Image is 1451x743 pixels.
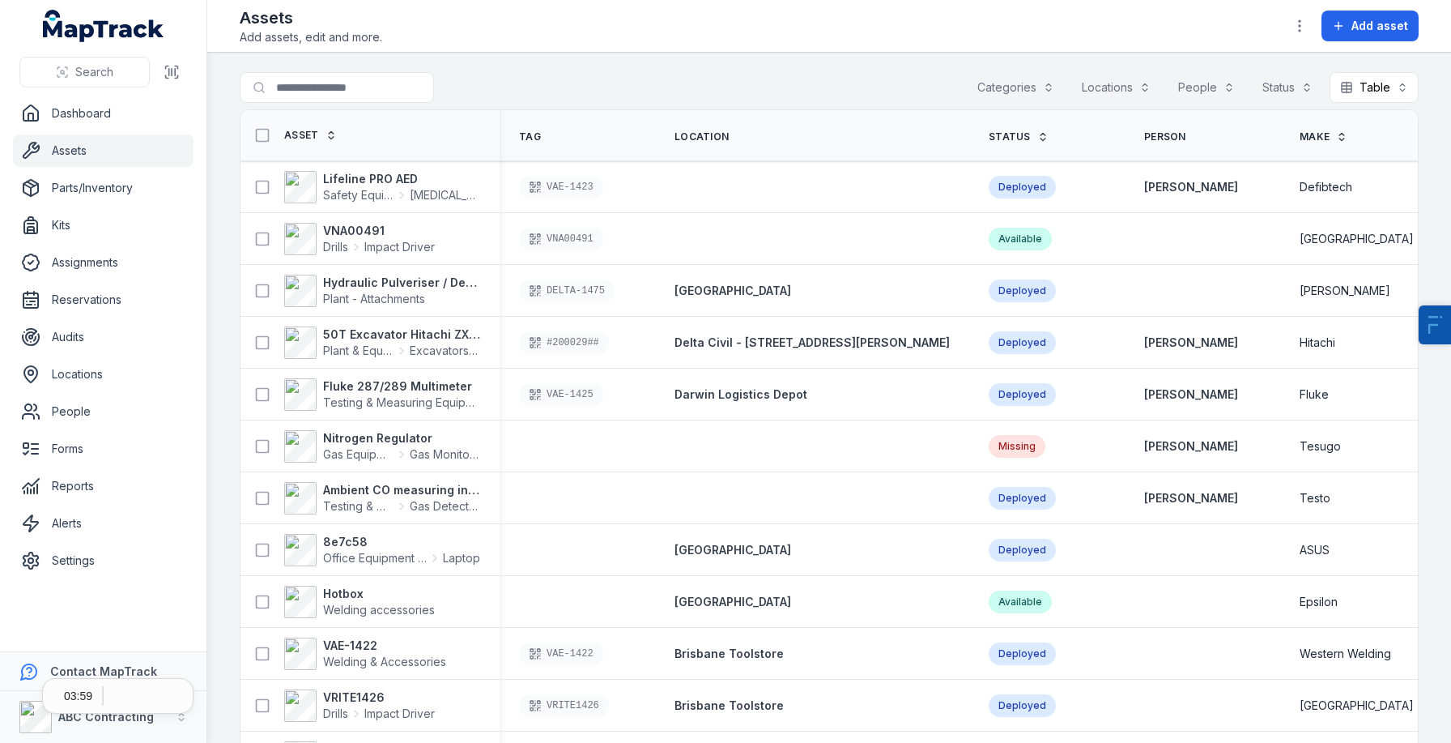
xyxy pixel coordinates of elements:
[1144,438,1238,455] a: [PERSON_NAME]
[1300,542,1330,558] span: ASUS
[989,130,1031,143] span: Status
[1252,72,1323,103] button: Status
[284,223,435,255] a: VNA00491DrillsImpact Driver
[75,64,113,80] span: Search
[13,246,194,279] a: Assignments
[989,487,1056,510] div: Deployed
[13,209,194,241] a: Kits
[519,694,609,717] div: VRITE1426
[323,534,480,550] strong: 8e7c58
[284,430,480,463] a: Nitrogen RegulatorGas EquipmentGas Monitors - Methane
[1330,72,1419,103] button: Table
[519,176,603,199] div: VAE-1423
[989,331,1056,354] div: Deployed
[284,534,480,566] a: 8e7c58Office Equipment & ITLaptop
[323,343,394,359] span: Plant & Equipment
[364,239,435,255] span: Impact Driver
[13,544,194,577] a: Settings
[1144,490,1238,506] a: [PERSON_NAME]
[323,239,348,255] span: Drills
[1300,179,1352,195] span: Defibtech
[519,383,603,406] div: VAE-1425
[674,698,784,712] span: Brisbane Toolstore
[519,130,541,143] span: Tag
[989,694,1056,717] div: Deployed
[410,498,480,515] span: Gas Detectors
[323,378,480,395] strong: Fluke 287/289 Multimeter
[323,292,425,305] span: Plant - Attachments
[19,57,150,88] button: Search
[410,187,480,203] span: [MEDICAL_DATA]
[50,664,157,678] strong: Contact MapTrack
[284,638,446,670] a: VAE-1422Welding & Accessories
[989,539,1056,562] div: Deployed
[674,386,807,403] a: Darwin Logistics Depot
[323,187,394,203] span: Safety Equipment
[1300,438,1341,455] span: Tesugo
[989,383,1056,406] div: Deployed
[1300,646,1391,662] span: Western Welding
[410,446,480,463] span: Gas Monitors - Methane
[284,129,319,142] span: Asset
[323,275,480,291] strong: Hydraulic Pulveriser / Demolition Shear
[1144,335,1238,351] a: [PERSON_NAME]
[443,550,480,566] span: Laptop
[1300,130,1330,143] span: Make
[323,171,480,187] strong: Lifeline PRO AED
[240,6,382,29] h2: Assets
[989,280,1056,302] div: Deployed
[1300,490,1330,506] span: Testo
[323,430,480,446] strong: Nitrogen Regulator
[674,543,791,557] span: [GEOGRAPHIC_DATA]
[674,594,791,610] a: [GEOGRAPHIC_DATA]
[989,591,1052,613] div: Available
[323,638,446,654] strong: VAE-1422
[674,647,784,660] span: Brisbane Toolstore
[1300,594,1338,610] span: Epsilon
[1144,179,1238,195] a: [PERSON_NAME]
[323,655,446,668] span: Welding & Accessories
[240,29,382,45] span: Add assets, edit and more.
[284,129,337,142] a: Asset
[674,595,791,608] span: [GEOGRAPHIC_DATA]
[989,130,1049,143] a: Status
[13,284,194,316] a: Reservations
[13,172,194,204] a: Parts/Inventory
[519,643,603,665] div: VAE-1422
[323,446,394,463] span: Gas Equipment
[13,135,194,167] a: Assets
[519,228,603,250] div: VNA00491
[58,710,154,724] strong: ABC Contracting
[284,171,480,203] a: Lifeline PRO AEDSafety Equipment[MEDICAL_DATA]
[323,395,491,409] span: Testing & Measuring Equipment
[323,603,435,617] span: Welding accessories
[989,643,1056,665] div: Deployed
[674,542,791,558] a: [GEOGRAPHIC_DATA]
[519,280,615,302] div: DELTA-1475
[674,646,784,662] a: Brisbane Toolstore
[674,335,950,349] span: Delta Civil - [STREET_ADDRESS][PERSON_NAME]
[284,378,480,411] a: Fluke 287/289 MultimeterTesting & Measuring Equipment
[1071,72,1161,103] button: Locations
[13,507,194,540] a: Alerts
[323,550,427,566] span: Office Equipment & IT
[989,176,1056,199] div: Deployed
[284,586,435,618] a: HotboxWelding accessories
[1351,18,1408,34] span: Add asset
[284,690,435,722] a: VRITE1426DrillsImpact Driver
[323,498,394,515] span: Testing & Measuring Equipment
[1168,72,1245,103] button: People
[1144,130,1186,143] span: Person
[323,327,480,343] strong: 50T Excavator Hitachi ZX350
[364,706,435,722] span: Impact Driver
[323,586,435,602] strong: Hotbox
[674,283,791,299] a: [GEOGRAPHIC_DATA]
[1144,386,1238,403] a: [PERSON_NAME]
[13,358,194,391] a: Locations
[674,387,807,401] span: Darwin Logistics Depot
[1300,698,1414,714] span: [GEOGRAPHIC_DATA]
